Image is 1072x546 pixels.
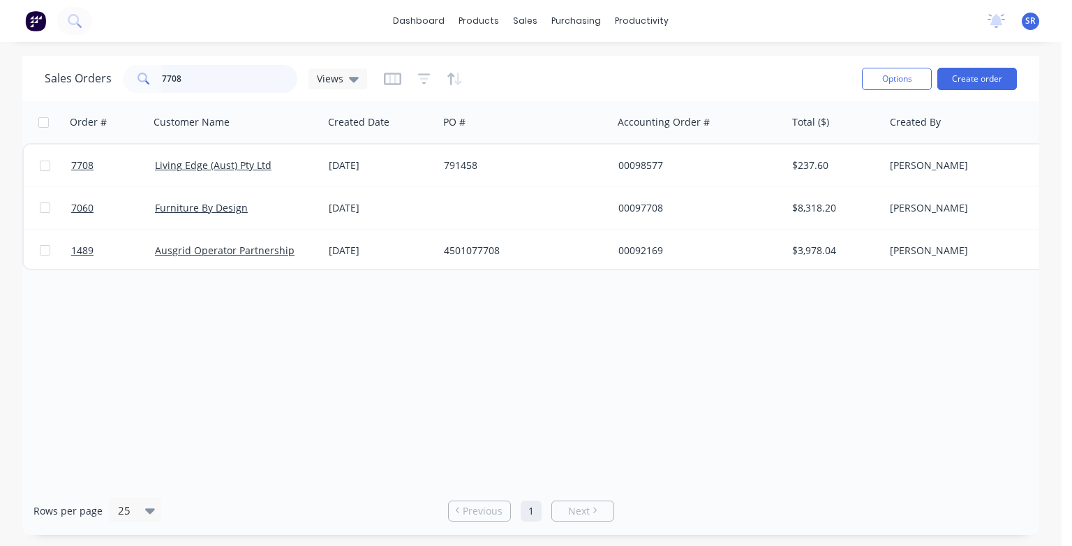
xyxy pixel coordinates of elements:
div: Order # [70,115,107,129]
span: Views [317,71,343,86]
div: sales [506,10,544,31]
div: products [452,10,506,31]
a: dashboard [386,10,452,31]
a: Ausgrid Operator Partnership [155,244,295,257]
div: $8,318.20 [792,201,874,215]
div: [PERSON_NAME] [890,244,1045,258]
a: Furniture By Design [155,201,248,214]
img: Factory [25,10,46,31]
div: 00097708 [618,201,773,215]
a: 1489 [71,230,155,272]
div: [DATE] [329,158,433,172]
button: Options [862,68,932,90]
div: productivity [608,10,676,31]
div: [PERSON_NAME] [890,201,1045,215]
div: PO # [443,115,466,129]
span: 7060 [71,201,94,215]
button: Create order [937,68,1017,90]
div: [PERSON_NAME] [890,158,1045,172]
div: 4501077708 [444,244,599,258]
a: Next page [552,504,613,518]
div: Created Date [328,115,389,129]
div: purchasing [544,10,608,31]
span: SR [1025,15,1036,27]
div: 00092169 [618,244,773,258]
div: [DATE] [329,244,433,258]
input: Search... [162,65,298,93]
div: $237.60 [792,158,874,172]
span: Next [568,504,590,518]
div: Accounting Order # [618,115,710,129]
div: Total ($) [792,115,829,129]
ul: Pagination [442,501,620,522]
a: Page 1 is your current page [521,501,542,522]
div: Customer Name [154,115,230,129]
a: 7708 [71,145,155,186]
a: Previous page [449,504,510,518]
div: [DATE] [329,201,433,215]
span: 1489 [71,244,94,258]
div: 791458 [444,158,599,172]
span: Previous [463,504,502,518]
span: 7708 [71,158,94,172]
a: 7060 [71,187,155,229]
div: $3,978.04 [792,244,874,258]
h1: Sales Orders [45,72,112,85]
div: Created By [890,115,941,129]
a: Living Edge (Aust) Pty Ltd [155,158,271,172]
span: Rows per page [33,504,103,518]
div: 00098577 [618,158,773,172]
